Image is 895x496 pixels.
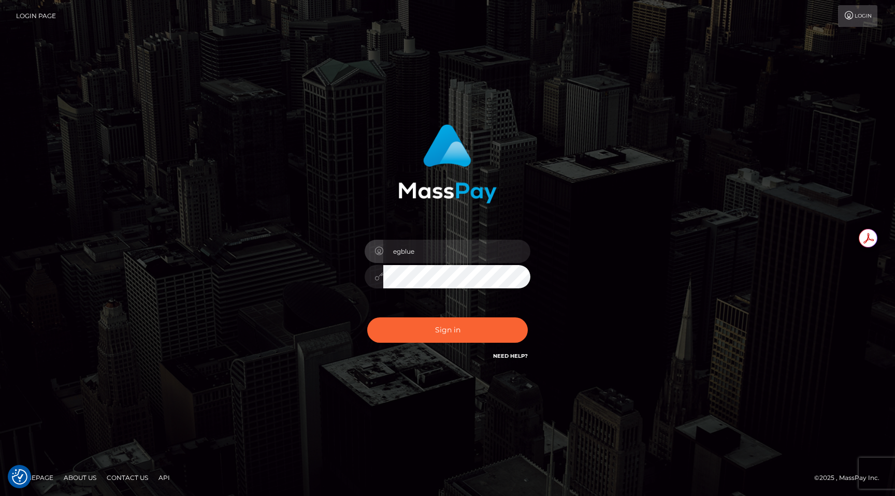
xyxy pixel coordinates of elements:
[154,470,174,486] a: API
[367,317,528,343] button: Sign in
[838,5,877,27] a: Login
[493,353,528,359] a: Need Help?
[103,470,152,486] a: Contact Us
[398,124,497,203] img: MassPay Login
[16,5,56,27] a: Login Page
[12,469,27,485] button: Consent Preferences
[60,470,100,486] a: About Us
[12,469,27,485] img: Revisit consent button
[11,470,57,486] a: Homepage
[814,472,887,484] div: © 2025 , MassPay Inc.
[383,240,530,263] input: Username...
